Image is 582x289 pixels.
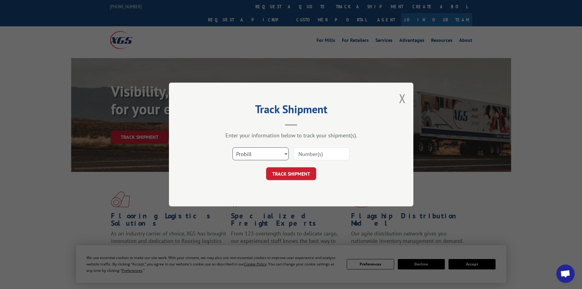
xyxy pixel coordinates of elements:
button: TRACK SHIPMENT [266,167,316,180]
div: Enter your information below to track your shipment(s). [199,132,383,139]
button: Close modal [399,90,406,106]
input: Number(s) [293,147,350,160]
div: Open chat [556,265,575,283]
h2: Track Shipment [199,105,383,117]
